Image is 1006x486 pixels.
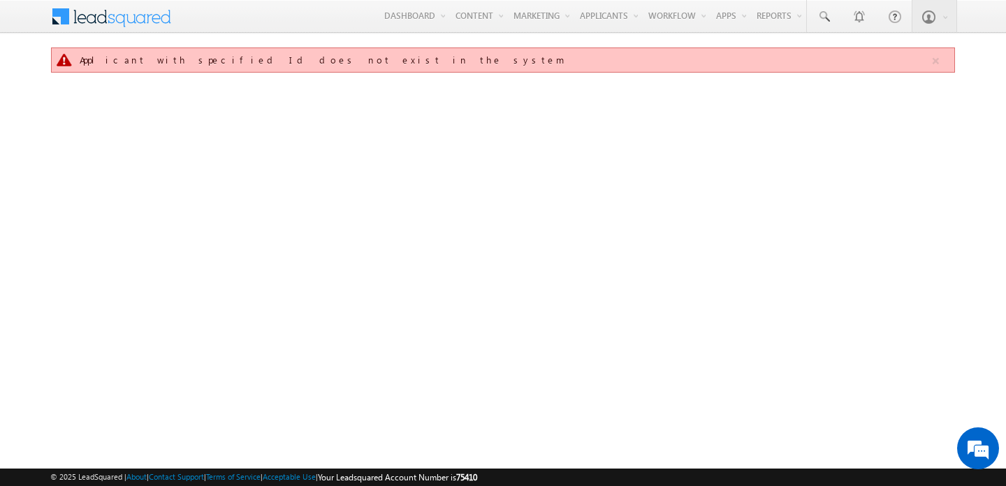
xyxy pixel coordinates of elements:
[80,54,930,66] div: Applicant with specified Id does not exist in the system
[149,472,204,481] a: Contact Support
[263,472,316,481] a: Acceptable Use
[318,472,477,483] span: Your Leadsquared Account Number is
[206,472,261,481] a: Terms of Service
[126,472,147,481] a: About
[456,472,477,483] span: 75410
[50,471,477,484] span: © 2025 LeadSquared | | | | |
